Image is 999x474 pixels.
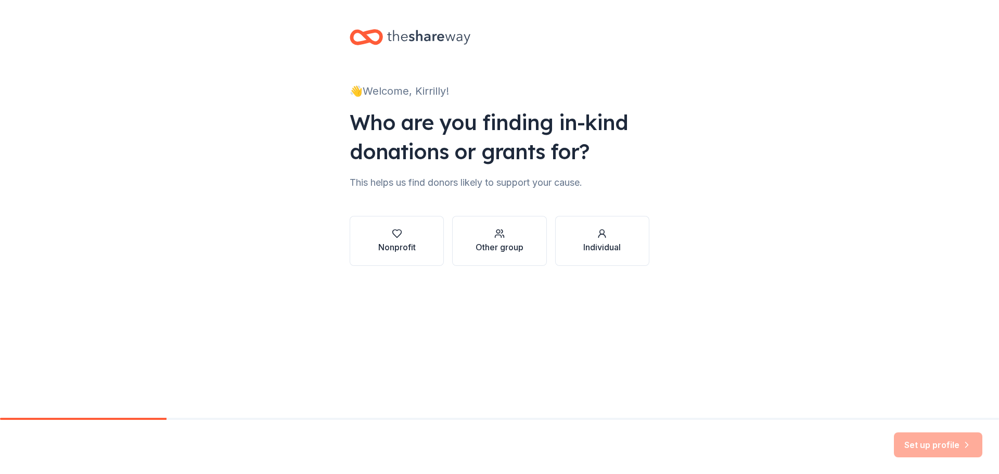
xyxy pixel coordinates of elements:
button: Other group [452,216,546,266]
div: Nonprofit [378,241,416,253]
div: This helps us find donors likely to support your cause. [350,174,649,191]
div: Who are you finding in-kind donations or grants for? [350,108,649,166]
div: 👋 Welcome, Kirrilly! [350,83,649,99]
button: Individual [555,216,649,266]
button: Nonprofit [350,216,444,266]
div: Individual [583,241,621,253]
div: Other group [476,241,523,253]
